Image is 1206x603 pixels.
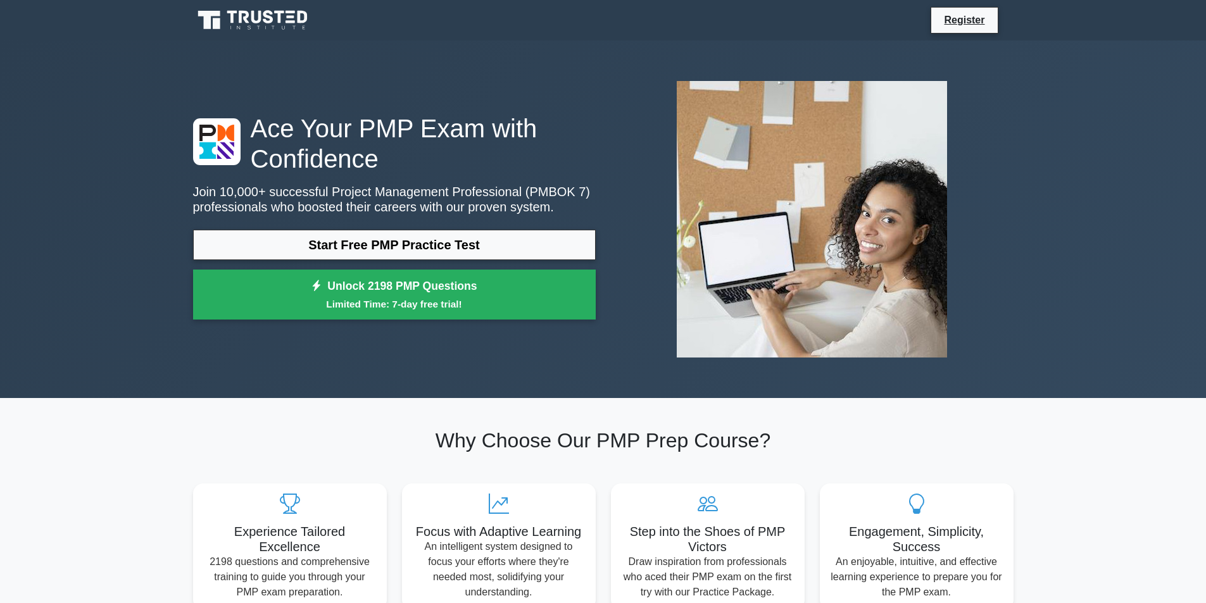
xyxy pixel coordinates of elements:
[193,113,596,174] h1: Ace Your PMP Exam with Confidence
[193,270,596,320] a: Unlock 2198 PMP QuestionsLimited Time: 7-day free trial!
[193,184,596,214] p: Join 10,000+ successful Project Management Professional (PMBOK 7) professionals who boosted their...
[193,428,1014,452] h2: Why Choose Our PMP Prep Course?
[412,539,586,600] p: An intelligent system designed to focus your efforts where they're needed most, solidifying your ...
[412,524,586,539] h5: Focus with Adaptive Learning
[936,12,992,28] a: Register
[621,554,795,600] p: Draw inspiration from professionals who aced their PMP exam on the first try with our Practice Pa...
[203,524,377,554] h5: Experience Tailored Excellence
[203,554,377,600] p: 2198 questions and comprehensive training to guide you through your PMP exam preparation.
[830,524,1003,554] h5: Engagement, Simplicity, Success
[193,230,596,260] a: Start Free PMP Practice Test
[621,524,795,554] h5: Step into the Shoes of PMP Victors
[209,297,580,311] small: Limited Time: 7-day free trial!
[830,554,1003,600] p: An enjoyable, intuitive, and effective learning experience to prepare you for the PMP exam.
